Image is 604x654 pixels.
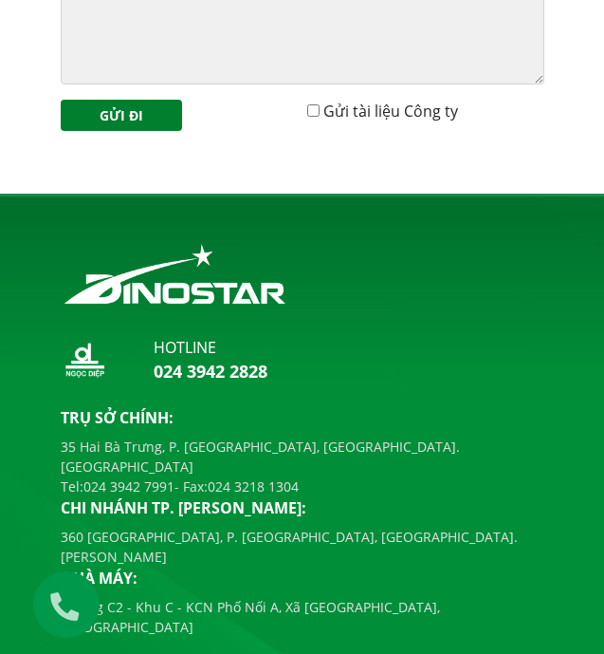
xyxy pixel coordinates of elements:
a: 024 3942 7991 [83,477,174,495]
img: logo_nd_footer [61,336,108,383]
button: Gửi đi [61,100,182,131]
label: Gửi tài liệu Công ty [323,100,458,122]
img: logo_footer [61,241,289,308]
p: 360 [GEOGRAPHIC_DATA], P. [GEOGRAPHIC_DATA], [GEOGRAPHIC_DATA]. [PERSON_NAME] [61,527,544,567]
p: Trụ sở chính: [61,406,544,429]
p: hotline [154,336,267,359]
p: 35 Hai Bà Trưng, P. [GEOGRAPHIC_DATA], [GEOGRAPHIC_DATA]. [GEOGRAPHIC_DATA] [61,437,544,476]
p: Đường C2 - Khu C - KCN Phố Nối A, Xã [GEOGRAPHIC_DATA], [GEOGRAPHIC_DATA] [61,597,544,637]
p: Tel: - Fax: [61,476,544,496]
a: 024 3218 1304 [208,477,299,495]
p: Nhà máy: [61,567,544,589]
a: 024 3942 2828 [154,360,267,383]
p: Chi nhánh TP. [PERSON_NAME]: [61,496,544,519]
